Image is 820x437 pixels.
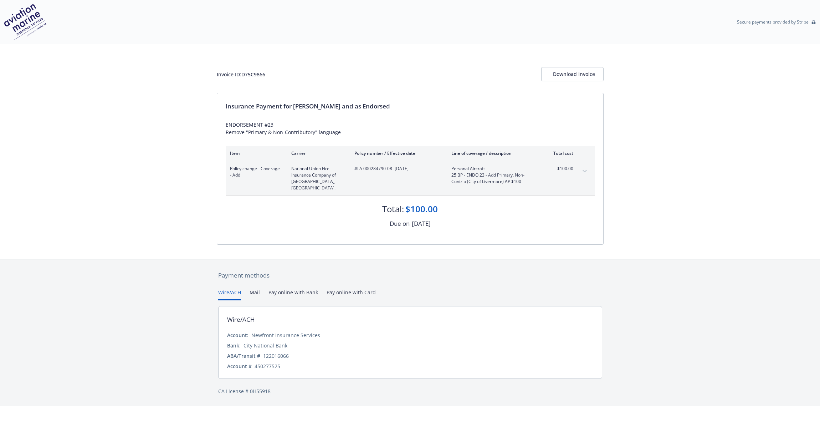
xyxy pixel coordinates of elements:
[382,203,404,215] div: Total:
[547,150,573,156] div: Total cost
[218,387,602,395] div: CA License # 0H55918
[737,19,809,25] p: Secure payments provided by Stripe
[227,362,252,370] div: Account #
[354,166,440,172] span: #LA 000284790-08 - [DATE]
[227,352,260,360] div: ABA/Transit #
[451,150,535,156] div: Line of coverage / description
[412,219,431,228] div: [DATE]
[227,342,241,349] div: Bank:
[547,166,573,172] span: $100.00
[263,352,289,360] div: 122016066
[250,289,260,300] button: Mail
[227,331,248,339] div: Account:
[226,121,595,136] div: ENDORSEMENT #23 Remove "Primary & Non-Contributory" language
[218,289,241,300] button: Wire/ACH
[541,67,604,81] button: Download Invoice
[451,172,535,185] span: 25 BP - ENDO 23 - Add Primary, Non-Contrib (City of Livermore) AP $100
[227,315,255,324] div: Wire/ACH
[451,166,535,185] span: Personal Aircraft25 BP - ENDO 23 - Add Primary, Non-Contrib (City of Livermore) AP $100
[218,271,602,280] div: Payment methods
[291,150,343,156] div: Carrier
[226,161,595,195] div: Policy change - Coverage - AddNational Union Fire Insurance Company of [GEOGRAPHIC_DATA], [GEOGRA...
[553,67,592,81] div: Download Invoice
[230,150,280,156] div: Item
[268,289,318,300] button: Pay online with Bank
[226,102,595,111] div: Insurance Payment for [PERSON_NAME] and as Endorsed
[291,166,343,191] span: National Union Fire Insurance Company of [GEOGRAPHIC_DATA], [GEOGRAPHIC_DATA].
[251,331,320,339] div: Newfront Insurance Services
[255,362,280,370] div: 450277525
[451,166,535,172] span: Personal Aircraft
[579,166,590,177] button: expand content
[244,342,287,349] div: City National Bank
[217,71,265,78] div: Invoice ID: D75C9866
[354,150,440,156] div: Policy number / Effective date
[327,289,376,300] button: Pay online with Card
[405,203,438,215] div: $100.00
[230,166,280,178] span: Policy change - Coverage - Add
[390,219,410,228] div: Due on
